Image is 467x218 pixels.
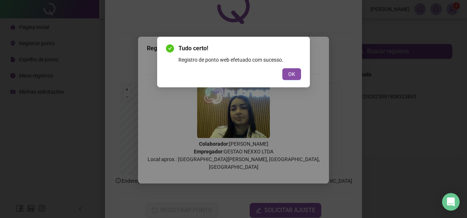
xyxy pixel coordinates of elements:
div: Registro de ponto web efetuado com sucesso. [178,56,301,64]
span: OK [288,70,295,78]
span: Tudo certo! [178,44,301,53]
button: OK [282,68,301,80]
span: check-circle [166,44,174,52]
div: Open Intercom Messenger [442,193,460,211]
